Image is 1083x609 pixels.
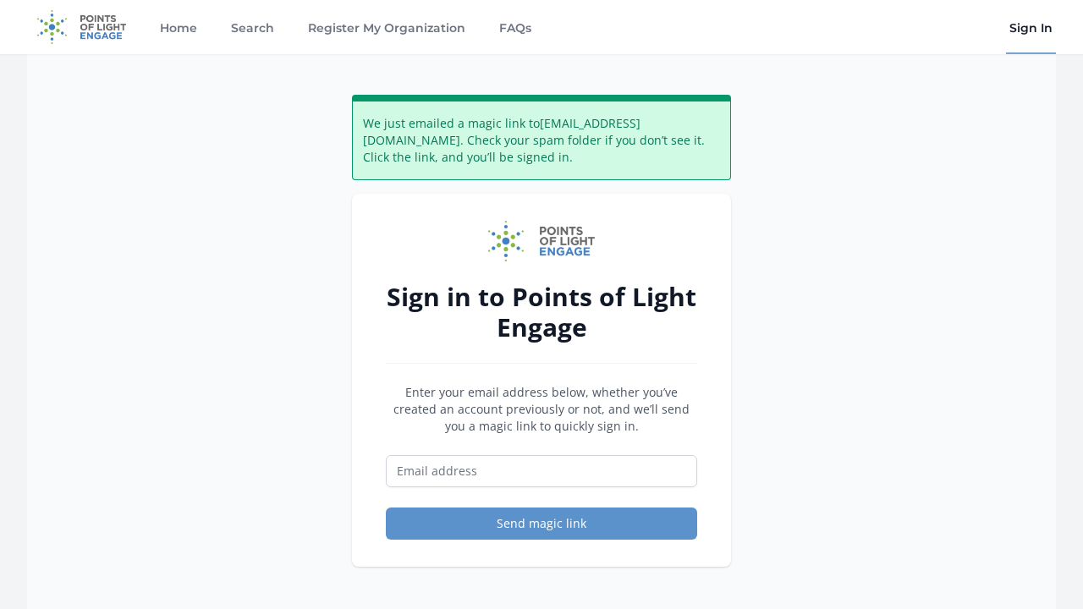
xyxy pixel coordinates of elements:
[386,507,697,540] button: Send magic link
[386,455,697,487] input: Email address
[386,282,697,343] h2: Sign in to Points of Light Engage
[488,221,595,261] img: Points of Light Engage logo
[386,384,697,435] p: Enter your email address below, whether you’ve created an account previously or not, and we’ll se...
[352,95,731,180] div: We just emailed a magic link to [EMAIL_ADDRESS][DOMAIN_NAME] . Check your spam folder if you don’...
